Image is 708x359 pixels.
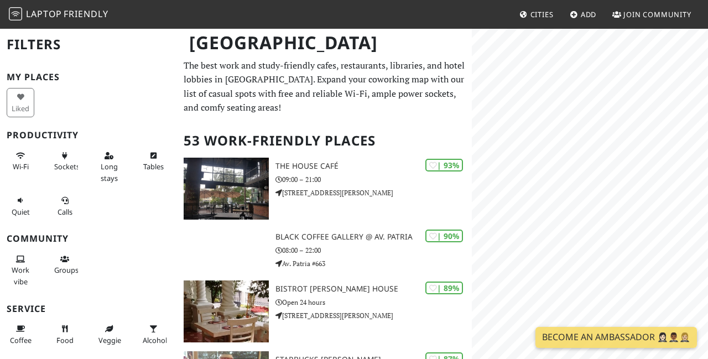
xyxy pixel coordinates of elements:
[101,162,118,183] span: Long stays
[143,162,164,171] span: Work-friendly tables
[7,130,170,141] h3: Productivity
[535,327,697,348] a: Become an Ambassador 🤵🏻‍♀️🤵🏾‍♂️🤵🏼‍♀️
[9,5,108,24] a: LaptopFriendly LaptopFriendly
[10,335,32,345] span: Coffee
[12,207,30,217] span: Quiet
[13,162,29,171] span: Stable Wi-Fi
[58,207,72,217] span: Video/audio calls
[565,4,601,24] a: Add
[275,310,472,321] p: [STREET_ADDRESS][PERSON_NAME]
[623,9,691,19] span: Join Community
[54,162,80,171] span: Power sockets
[275,174,472,185] p: 09:00 – 21:00
[184,158,269,220] img: The House Café
[275,188,472,198] p: [STREET_ADDRESS][PERSON_NAME]
[7,233,170,244] h3: Community
[425,159,463,171] div: | 93%
[7,191,34,221] button: Quiet
[7,147,34,176] button: Wi-Fi
[64,8,108,20] span: Friendly
[139,147,167,176] button: Tables
[608,4,696,24] a: Join Community
[51,191,79,221] button: Calls
[51,250,79,279] button: Groups
[12,265,29,286] span: People working
[56,335,74,345] span: Food
[51,320,79,349] button: Food
[95,147,123,187] button: Long stays
[275,258,472,269] p: Av. Patria #663
[515,4,558,24] a: Cities
[95,320,123,349] button: Veggie
[425,282,463,294] div: | 89%
[51,147,79,176] button: Sockets
[275,162,472,171] h3: The House Café
[184,280,269,342] img: Bistrot Monraz House
[54,265,79,275] span: Group tables
[581,9,597,19] span: Add
[139,320,167,349] button: Alcohol
[530,9,554,19] span: Cities
[7,304,170,314] h3: Service
[26,8,62,20] span: Laptop
[7,28,170,61] h2: Filters
[177,280,472,342] a: Bistrot Monraz House | 89% Bistrot [PERSON_NAME] House Open 24 hours [STREET_ADDRESS][PERSON_NAME]
[425,230,463,242] div: | 90%
[177,228,472,272] a: | 90% Black Coffee Gallery @ Av. Patria 08:00 – 22:00 Av. Patria #663
[7,250,34,290] button: Work vibe
[143,335,167,345] span: Alcohol
[275,245,472,256] p: 08:00 – 22:00
[184,59,465,115] p: The best work and study-friendly cafes, restaurants, libraries, and hotel lobbies in [GEOGRAPHIC_...
[275,297,472,308] p: Open 24 hours
[7,72,170,82] h3: My Places
[180,28,470,58] h1: [GEOGRAPHIC_DATA]
[9,7,22,20] img: LaptopFriendly
[98,335,121,345] span: Veggie
[177,158,472,220] a: The House Café | 93% The House Café 09:00 – 21:00 [STREET_ADDRESS][PERSON_NAME]
[275,284,472,294] h3: Bistrot [PERSON_NAME] House
[184,124,465,158] h2: 53 Work-Friendly Places
[275,232,472,242] h3: Black Coffee Gallery @ Av. Patria
[7,320,34,349] button: Coffee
